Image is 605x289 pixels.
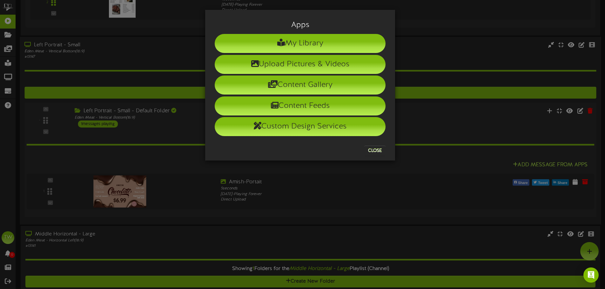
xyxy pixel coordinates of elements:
li: Content Gallery [215,76,386,95]
li: Custom Design Services [215,117,386,136]
li: Content Feeds [215,96,386,115]
div: Open Intercom Messenger [583,267,599,283]
h3: Apps [215,21,386,29]
li: Upload Pictures & Videos [215,55,386,74]
li: My Library [215,34,386,53]
button: Close [364,146,386,156]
